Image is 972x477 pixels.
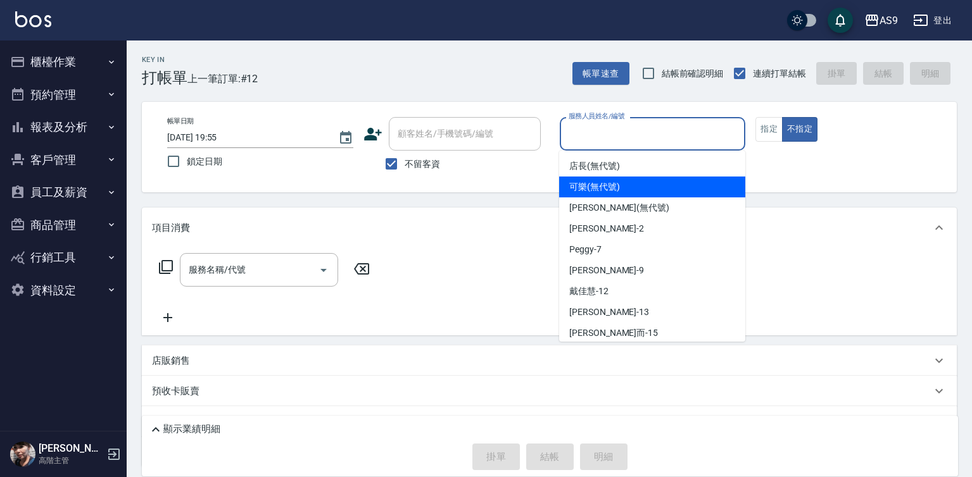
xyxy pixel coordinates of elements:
[5,46,122,78] button: 櫃檯作業
[187,71,258,87] span: 上一筆訂單:#12
[5,241,122,274] button: 行銷工具
[152,354,190,368] p: 店販銷售
[662,67,724,80] span: 結帳前確認明細
[331,123,361,153] button: Choose date, selected date is 2025-09-21
[142,69,187,87] h3: 打帳單
[5,78,122,111] button: 預約管理
[569,285,609,298] span: 戴佳慧 -12
[39,442,103,455] h5: [PERSON_NAME]
[167,116,194,126] label: 帳單日期
[167,127,325,148] input: YYYY/MM/DD hh:mm
[569,222,644,235] span: [PERSON_NAME] -2
[152,221,190,235] p: 項目消費
[142,208,957,248] div: 項目消費
[5,209,122,242] button: 商品管理
[782,117,817,142] button: 不指定
[569,159,620,173] span: 店長 (無代號)
[569,264,644,277] span: [PERSON_NAME] -9
[152,414,215,428] p: 其他付款方式
[753,67,806,80] span: 連續打單結帳
[313,260,334,280] button: Open
[572,62,629,85] button: 帳單速查
[5,274,122,307] button: 資料設定
[828,8,853,33] button: save
[163,423,220,436] p: 顯示業績明細
[142,56,187,64] h2: Key In
[908,9,957,32] button: 登出
[569,180,620,194] span: 可樂 (無代號)
[569,243,602,256] span: Peggy -7
[142,406,957,437] div: 其他付款方式
[142,345,957,376] div: 店販銷售
[5,176,122,209] button: 員工及薪資
[5,144,122,177] button: 客戶管理
[405,158,440,171] span: 不留客資
[39,455,103,466] p: 高階主管
[755,117,783,142] button: 指定
[15,11,51,27] img: Logo
[142,376,957,406] div: 預收卡販賣
[569,201,669,214] span: [PERSON_NAME] (無代號)
[880,13,898,28] div: AS9
[187,155,222,168] span: 鎖定日期
[152,385,199,398] p: 預收卡販賣
[569,306,649,319] span: [PERSON_NAME] -13
[10,442,35,467] img: Person
[569,111,624,121] label: 服務人員姓名/編號
[5,111,122,144] button: 報表及分析
[569,326,658,340] span: [PERSON_NAME]而 -15
[859,8,903,34] button: AS9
